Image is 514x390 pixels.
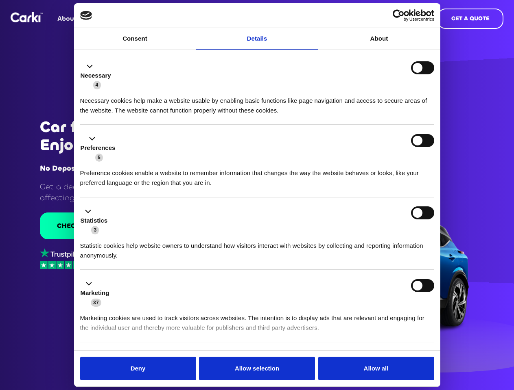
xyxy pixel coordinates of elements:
button: Necessary (4) [80,61,116,90]
label: Marketing [81,288,109,298]
button: Statistics (3) [80,206,113,235]
a: Usercentrics Cookiebot - opens in a new window [363,9,434,22]
span: 37 [91,299,101,307]
img: stars [40,261,81,269]
button: Allow all [318,357,434,380]
strong: GET A QUOTE [451,15,490,22]
a: home [11,12,43,22]
div: Marketing cookies are used to track visitors across websites. The intention is to display ads tha... [80,307,434,333]
label: Preferences [81,143,116,153]
div: Necessary cookies help make a website usable by enabling basic functions like page navigation and... [80,90,434,115]
a: GET A QUOTE [437,9,503,29]
span: 3 [91,226,99,234]
a: Blog [146,3,170,35]
img: trustpilot [40,248,81,258]
button: Preferences (5) [80,134,120,162]
label: Statistics [81,216,108,225]
a: Help & Advice [91,3,146,35]
div: Preference cookies enable a website to remember information that changes the way the website beha... [80,162,434,188]
a: About [318,28,440,50]
strong: No Deposit Needed. [40,163,113,173]
a: Details [196,28,318,50]
a: 0161 399 1798 [334,3,388,35]
img: Logo [11,12,43,22]
button: Allow selection [199,357,315,380]
a: Consent [74,28,196,50]
h1: Car finance sorted. Enjoy the ride! [40,118,222,154]
p: Get a decision in just 20 seconds* without affecting your credit score [40,181,222,204]
img: logo [80,11,92,20]
a: CHECK MY ELIGIBILITY [40,212,150,239]
div: CHECK MY ELIGIBILITY [57,221,133,230]
a: About us [53,3,91,35]
button: Deny [80,357,196,380]
button: Marketing (37) [80,279,114,308]
span: 4 [93,81,101,89]
span: 5 [95,154,103,162]
label: Necessary [81,71,111,80]
div: Statistic cookies help website owners to understand how visitors interact with websites by collec... [80,235,434,260]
